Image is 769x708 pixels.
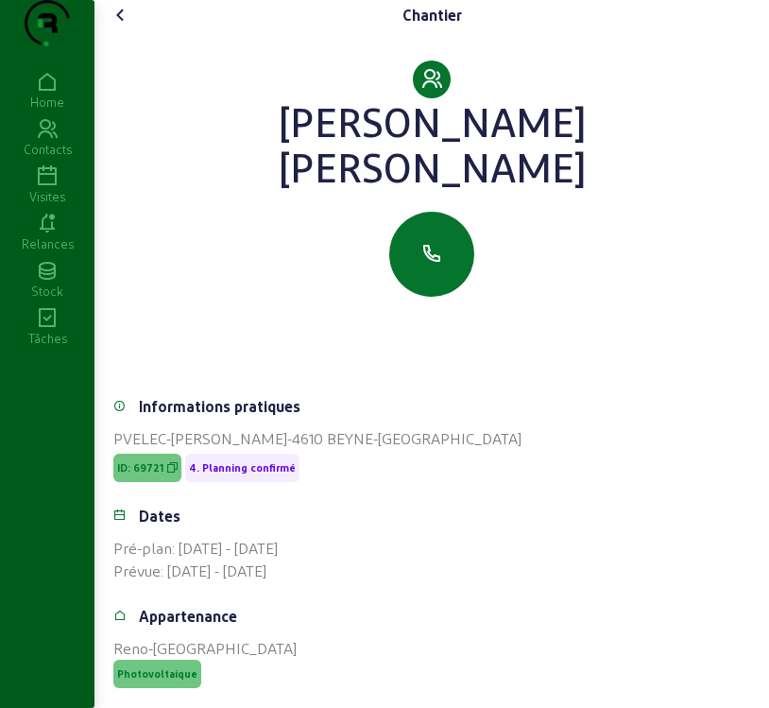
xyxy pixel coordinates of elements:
div: Prévue: [DATE] - [DATE] [113,560,750,582]
span: 4. Planning confirmé [189,461,296,475]
div: Pré-plan: [DATE] - [DATE] [113,537,750,560]
div: [PERSON_NAME] [113,144,750,189]
div: Dates [139,505,180,527]
div: Appartenance [139,605,237,628]
div: PVELEC-[PERSON_NAME]-4610 BEYNE-[GEOGRAPHIC_DATA] [113,427,750,450]
div: Informations pratiques [139,395,300,418]
span: Photovoltaique [117,667,197,681]
div: [PERSON_NAME] [113,98,750,144]
span: ID: 69721 [117,461,163,475]
div: Reno-[GEOGRAPHIC_DATA] [113,637,750,660]
div: Chantier [402,4,462,26]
